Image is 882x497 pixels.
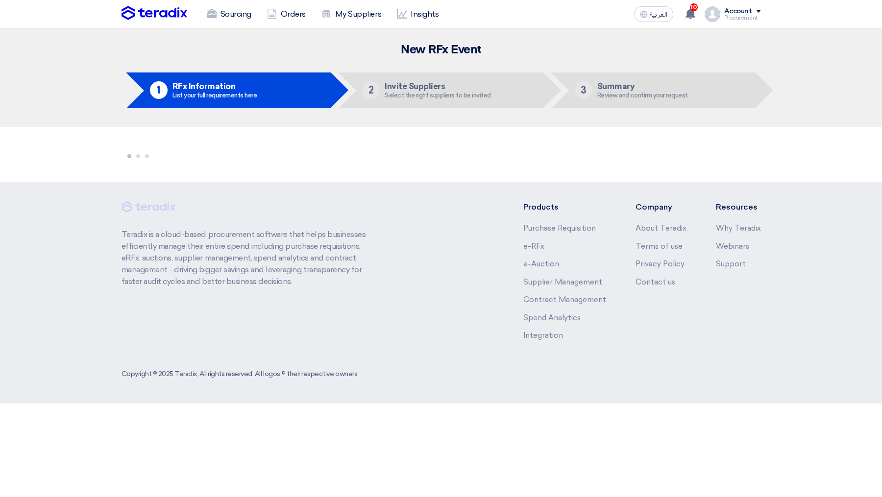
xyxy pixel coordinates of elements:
li: Resources [716,201,761,213]
div: Select the right suppliers to be invited [385,92,491,98]
a: e-RFx [523,242,544,251]
div: List your full requirements here [172,92,257,98]
a: Privacy Policy [636,260,685,268]
a: Support [716,260,746,268]
div: Copyright © 2025 Teradix, All rights reserved. All logos © their respective owners. [122,369,359,379]
a: Sourcing [199,3,259,25]
h5: Summary [597,82,688,91]
a: About Teradix [636,224,686,233]
div: Review and confirm your request [597,92,688,98]
a: Orders [259,3,314,25]
a: Terms of use [636,242,683,251]
div: 1 [150,81,168,99]
a: e-Auction [523,260,559,268]
h2: New RFx Event [122,43,761,57]
a: Contract Management [523,295,606,304]
a: Why Teradix [716,224,761,233]
a: My Suppliers [314,3,389,25]
button: العربية [634,6,673,22]
img: Teradix logo [122,6,187,21]
span: العربية [650,11,667,18]
a: Spend Analytics [523,313,581,322]
div: Procurement [724,15,761,21]
a: Insights [389,3,446,25]
li: Company [636,201,686,213]
h5: RFx Information [172,82,257,91]
li: Products [523,201,606,213]
img: profile_test.png [705,6,720,22]
a: Webinars [716,242,749,251]
div: 2 [362,81,380,99]
div: 3 [575,81,592,99]
a: Supplier Management [523,278,602,286]
p: Teradix is a cloud-based procurement software that helps businesses efficiently manage their enti... [122,229,377,287]
h5: Invite Suppliers [385,82,491,91]
span: 10 [690,3,698,11]
div: Account [724,7,752,16]
a: Purchase Requisition [523,224,596,233]
a: Integration [523,331,563,340]
a: Contact us [636,278,675,286]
